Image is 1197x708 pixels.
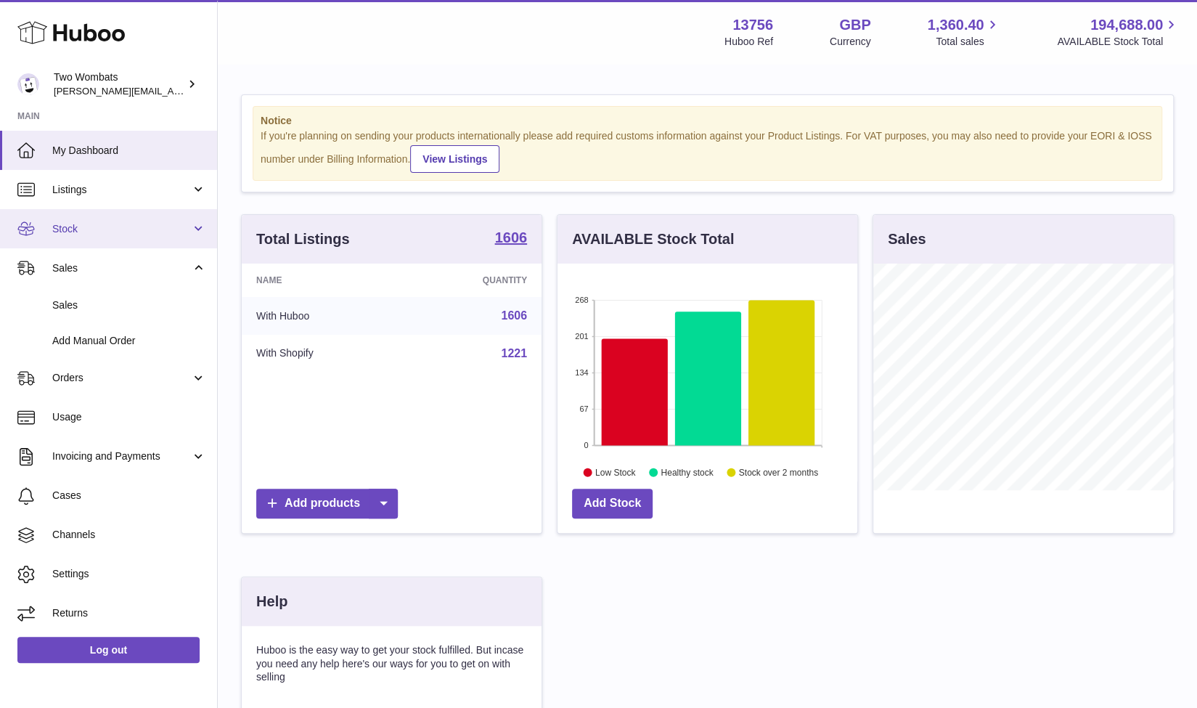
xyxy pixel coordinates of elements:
strong: Notice [261,114,1154,128]
a: 1606 [495,230,528,248]
h3: Sales [888,229,926,249]
span: [PERSON_NAME][EMAIL_ADDRESS][PERSON_NAME][DOMAIN_NAME] [54,85,369,97]
text: 134 [575,368,588,377]
a: 1221 [501,347,527,359]
span: Add Manual Order [52,334,206,348]
text: 67 [579,404,588,413]
img: philip.carroll@twowombats.com [17,73,39,95]
div: Currency [830,35,871,49]
a: Add Stock [572,489,653,518]
div: Huboo Ref [724,35,773,49]
span: Total sales [936,35,1000,49]
span: My Dashboard [52,144,206,158]
span: AVAILABLE Stock Total [1057,35,1180,49]
strong: GBP [839,15,870,35]
a: 194,688.00 AVAILABLE Stock Total [1057,15,1180,49]
strong: 1606 [495,230,528,245]
span: Returns [52,606,206,620]
span: Cases [52,489,206,502]
h3: Help [256,592,287,611]
span: Listings [52,183,191,197]
span: Orders [52,371,191,385]
a: 1606 [501,309,527,322]
a: 1,360.40 Total sales [928,15,1001,49]
text: Low Stock [595,467,636,477]
span: Sales [52,261,191,275]
a: View Listings [410,145,499,173]
p: Huboo is the easy way to get your stock fulfilled. But incase you need any help here's our ways f... [256,643,527,685]
text: Stock over 2 months [739,467,818,477]
h3: Total Listings [256,229,350,249]
span: Sales [52,298,206,312]
div: Two Wombats [54,70,184,98]
span: Channels [52,528,206,542]
text: 268 [575,296,588,304]
text: Healthy stock [661,467,714,477]
td: With Shopify [242,335,404,373]
text: 201 [575,332,588,341]
span: Stock [52,222,191,236]
div: If you're planning on sending your products internationally please add required customs informati... [261,129,1154,173]
span: 194,688.00 [1090,15,1163,35]
strong: 13756 [732,15,773,35]
a: Log out [17,637,200,663]
td: With Huboo [242,297,404,335]
text: 0 [584,441,588,449]
span: Invoicing and Payments [52,449,191,463]
span: 1,360.40 [928,15,984,35]
span: Settings [52,567,206,581]
th: Quantity [404,264,542,297]
a: Add products [256,489,398,518]
th: Name [242,264,404,297]
h3: AVAILABLE Stock Total [572,229,734,249]
span: Usage [52,410,206,424]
